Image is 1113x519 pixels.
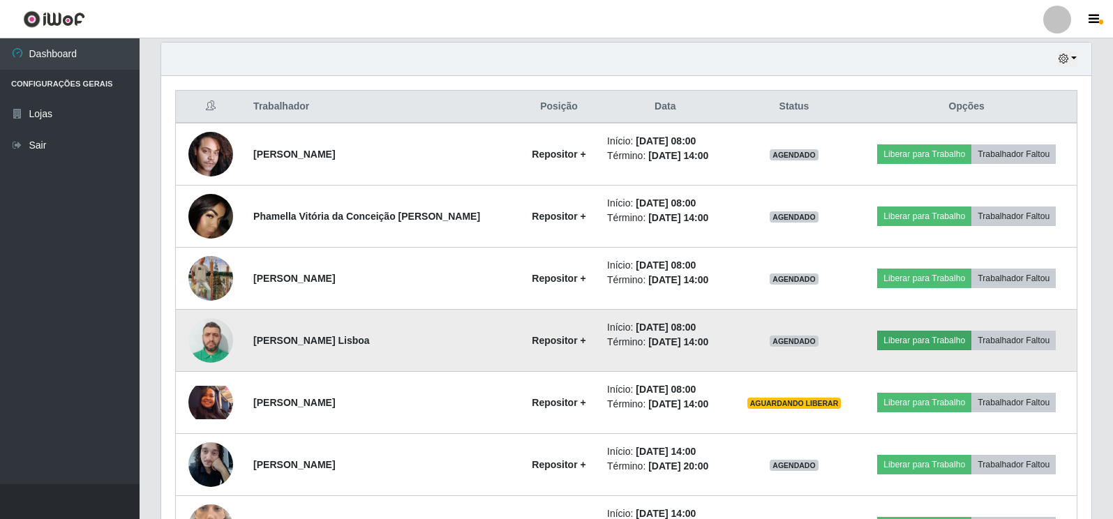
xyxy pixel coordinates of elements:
img: 1756517330886.jpeg [188,310,233,370]
th: Opções [856,91,1077,123]
time: [DATE] 14:00 [648,274,708,285]
strong: Repositor + [532,273,585,284]
li: Início: [607,444,723,459]
button: Trabalhador Faltou [971,144,1056,164]
button: Trabalhador Faltou [971,393,1056,412]
span: AGENDADO [770,460,819,471]
strong: Repositor + [532,397,585,408]
button: Liberar para Trabalho [877,269,971,288]
strong: [PERSON_NAME] Lisboa [253,335,369,346]
li: Início: [607,134,723,149]
span: AGENDADO [770,273,819,285]
strong: Repositor + [532,459,585,470]
th: Status [732,91,857,123]
li: Término: [607,273,723,287]
button: Trabalhador Faltou [971,455,1056,474]
time: [DATE] 08:00 [636,259,696,271]
time: [DATE] 14:00 [636,508,696,519]
button: Liberar para Trabalho [877,455,971,474]
button: Trabalhador Faltou [971,269,1056,288]
strong: Repositor + [532,149,585,160]
time: [DATE] 08:00 [636,135,696,146]
strong: Repositor + [532,211,585,222]
button: Trabalhador Faltou [971,331,1056,350]
li: Término: [607,397,723,412]
li: Início: [607,258,723,273]
span: AGUARDANDO LIBERAR [747,398,842,409]
img: 1756663906828.jpeg [188,386,233,419]
th: Trabalhador [245,91,519,123]
button: Trabalhador Faltou [971,206,1056,226]
button: Liberar para Trabalho [877,144,971,164]
img: 1753013551343.jpeg [188,124,233,183]
time: [DATE] 14:00 [648,150,708,161]
strong: Repositor + [532,335,585,346]
img: 1749149252498.jpeg [188,194,233,239]
li: Término: [607,211,723,225]
time: [DATE] 14:00 [648,212,708,223]
strong: [PERSON_NAME] [253,149,335,160]
strong: [PERSON_NAME] [253,273,335,284]
button: Liberar para Trabalho [877,206,971,226]
li: Início: [607,320,723,335]
li: Término: [607,335,723,349]
img: CoreUI Logo [23,10,85,28]
time: [DATE] 14:00 [636,446,696,457]
img: 1747575211019.jpeg [188,435,233,494]
th: Posição [519,91,599,123]
time: [DATE] 14:00 [648,398,708,409]
li: Início: [607,196,723,211]
time: [DATE] 20:00 [648,460,708,472]
time: [DATE] 14:00 [648,336,708,347]
strong: [PERSON_NAME] [253,459,335,470]
span: AGENDADO [770,336,819,347]
span: AGENDADO [770,211,819,223]
li: Término: [607,149,723,163]
th: Data [599,91,731,123]
img: 1749745311179.jpeg [188,239,233,318]
time: [DATE] 08:00 [636,384,696,395]
li: Início: [607,382,723,397]
time: [DATE] 08:00 [636,322,696,333]
span: AGENDADO [770,149,819,160]
button: Liberar para Trabalho [877,331,971,350]
time: [DATE] 08:00 [636,197,696,209]
li: Término: [607,459,723,474]
strong: [PERSON_NAME] [253,397,335,408]
strong: Phamella Vitória da Conceição [PERSON_NAME] [253,211,480,222]
button: Liberar para Trabalho [877,393,971,412]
